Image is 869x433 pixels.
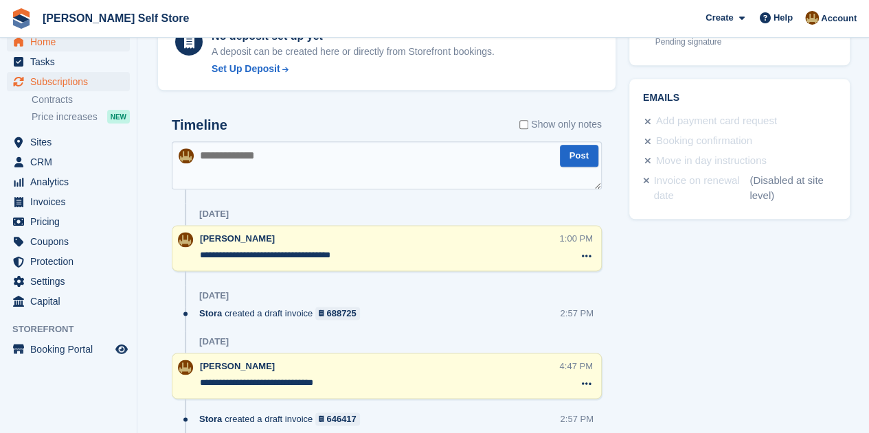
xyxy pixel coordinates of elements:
a: menu [7,252,130,271]
span: Home [30,32,113,51]
div: 688725 [326,307,356,320]
div: Move in day instructions [656,153,767,169]
div: Set Up Deposit [212,62,280,76]
span: Pricing [30,212,113,231]
a: menu [7,272,130,291]
span: Help [774,11,793,25]
div: Pending signature [655,36,811,48]
a: Set Up Deposit [212,62,495,76]
a: menu [7,172,130,191]
a: menu [7,152,130,172]
span: Capital [30,292,113,311]
img: Tom Kingston [805,11,819,25]
span: Coupons [30,232,113,251]
img: Tom Kingston [178,232,193,247]
input: Show only notes [519,117,528,132]
span: Settings [30,272,113,291]
div: 1:00 PM [559,232,592,245]
span: Invoices [30,192,113,211]
a: menu [7,232,130,251]
span: Stora [199,412,222,425]
a: Contracts [32,93,130,106]
h2: Timeline [172,117,227,133]
a: menu [7,340,130,359]
div: 2:57 PM [560,307,593,320]
p: A deposit can be created here or directly from Storefront bookings. [212,45,495,59]
span: Tasks [30,52,113,71]
span: Protection [30,252,113,271]
span: Stora [199,307,222,320]
a: [PERSON_NAME] Self Store [37,7,194,30]
span: Subscriptions [30,72,113,91]
div: (Disabled at site level) [749,173,836,204]
div: created a draft invoice [199,307,367,320]
span: Create [706,11,733,25]
div: 646417 [326,412,356,425]
a: menu [7,212,130,231]
label: Show only notes [519,117,602,132]
img: Tom Kingston [178,360,193,375]
span: Price increases [32,110,98,124]
a: 688725 [315,307,360,320]
a: Preview store [113,341,130,358]
div: 2:57 PM [560,412,593,425]
a: Price increases NEW [32,109,130,124]
h2: Emails [643,93,837,104]
div: NEW [107,110,130,124]
span: Analytics [30,172,113,191]
div: 4:47 PM [559,360,592,373]
div: [DATE] [199,336,229,347]
a: menu [7,132,130,152]
a: menu [7,192,130,211]
img: Tom Kingston [179,148,194,163]
span: Booking Portal [30,340,113,359]
span: CRM [30,152,113,172]
span: Sites [30,132,113,152]
a: 646417 [315,412,360,425]
span: [PERSON_NAME] [200,233,275,244]
span: Account [821,12,857,25]
div: Booking confirmation [656,133,752,150]
button: Post [560,145,598,167]
a: menu [7,72,130,91]
div: Add payment card request [656,113,777,130]
a: menu [7,292,130,311]
div: [DATE] [199,209,229,220]
div: created a draft invoice [199,412,367,425]
span: Storefront [12,323,137,336]
div: [DATE] [199,290,229,301]
span: [PERSON_NAME] [200,361,275,371]
a: menu [7,52,130,71]
a: menu [7,32,130,51]
img: stora-icon-8386f47178a22dfd0bd8f6a31ec36ba5ce8667c1dd55bd0f319d3a0aa187defe.svg [11,8,32,29]
div: Invoice on renewal date [653,173,747,204]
